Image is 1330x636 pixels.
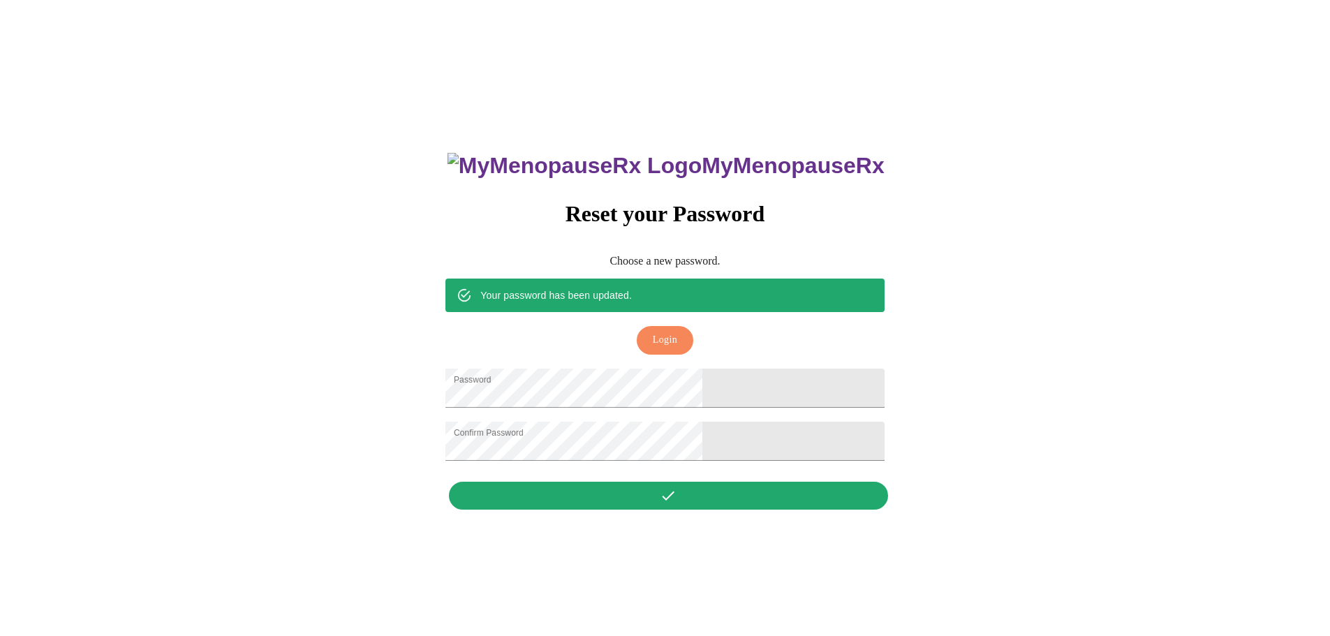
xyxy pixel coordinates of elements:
[653,332,677,349] span: Login
[448,153,702,179] img: MyMenopauseRx Logo
[445,201,884,227] h3: Reset your Password
[448,153,885,179] h3: MyMenopauseRx
[445,255,884,267] p: Choose a new password.
[480,283,632,308] div: Your password has been updated.
[633,333,697,345] a: Login
[637,326,693,355] button: Login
